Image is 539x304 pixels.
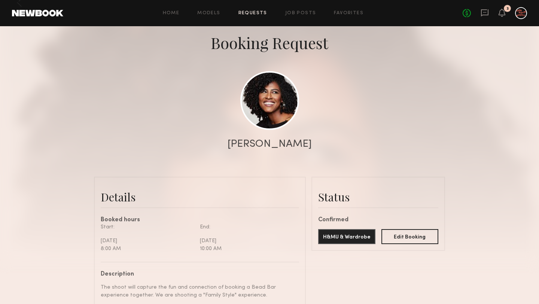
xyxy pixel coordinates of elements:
div: 3 [506,7,509,11]
a: Requests [238,11,267,16]
div: 8:00 AM [101,245,194,253]
a: Job Posts [285,11,316,16]
div: Description [101,271,293,277]
div: Details [101,189,299,204]
div: Booked hours [101,217,299,223]
div: Start: [101,223,194,231]
div: [PERSON_NAME] [228,139,312,149]
a: Home [163,11,180,16]
div: Status [318,189,438,204]
button: H&MU & Wardrobe [318,229,375,244]
a: Favorites [334,11,363,16]
div: The shoot will capture the fun and connection of booking a Bead Bar experience together. We are s... [101,283,293,299]
button: Edit Booking [381,229,439,244]
div: Booking Request [211,32,328,53]
div: [DATE] [101,237,194,245]
a: Models [197,11,220,16]
div: End: [200,223,293,231]
div: Confirmed [318,217,438,223]
div: [DATE] [200,237,293,245]
div: 10:00 AM [200,245,293,253]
